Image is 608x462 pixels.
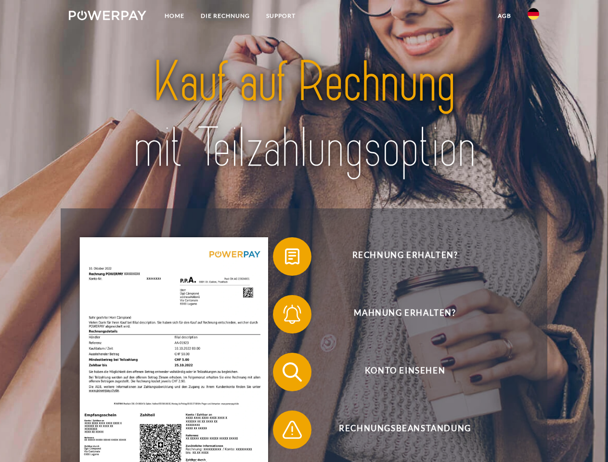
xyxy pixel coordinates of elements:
span: Mahnung erhalten? [287,295,523,334]
img: qb_warning.svg [280,418,304,442]
button: Konto einsehen [273,353,523,391]
img: qb_bell.svg [280,302,304,326]
button: Rechnungsbeanstandung [273,411,523,449]
a: SUPPORT [258,7,304,25]
img: qb_search.svg [280,360,304,384]
a: Home [156,7,193,25]
span: Konto einsehen [287,353,523,391]
img: logo-powerpay-white.svg [69,11,146,20]
img: de [528,8,539,20]
button: Mahnung erhalten? [273,295,523,334]
img: title-powerpay_de.svg [92,46,516,184]
a: agb [490,7,519,25]
a: DIE RECHNUNG [193,7,258,25]
span: Rechnung erhalten? [287,237,523,276]
button: Rechnung erhalten? [273,237,523,276]
img: qb_bill.svg [280,244,304,269]
span: Rechnungsbeanstandung [287,411,523,449]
